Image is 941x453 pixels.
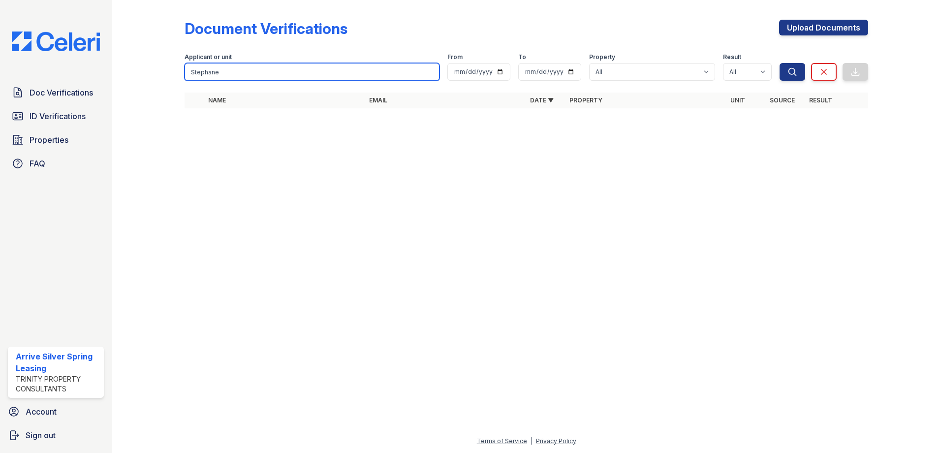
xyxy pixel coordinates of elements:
a: Source [770,97,795,104]
a: Name [208,97,226,104]
span: Properties [30,134,68,146]
span: Account [26,406,57,418]
a: Email [369,97,387,104]
a: Properties [8,130,104,150]
a: Account [4,402,108,421]
a: ID Verifications [8,106,104,126]
a: Terms of Service [477,437,527,445]
a: Date ▼ [530,97,554,104]
a: Doc Verifications [8,83,104,102]
div: Document Verifications [185,20,347,37]
label: To [518,53,526,61]
span: ID Verifications [30,110,86,122]
div: Arrive Silver Spring Leasing [16,351,100,374]
span: Doc Verifications [30,87,93,98]
label: Result [723,53,741,61]
a: Property [569,97,602,104]
input: Search by name, email, or unit number [185,63,439,81]
a: Upload Documents [779,20,868,35]
label: From [447,53,463,61]
span: Sign out [26,429,56,441]
a: Sign out [4,425,108,445]
a: Result [809,97,832,104]
label: Property [589,53,615,61]
label: Applicant or unit [185,53,232,61]
div: Trinity Property Consultants [16,374,100,394]
img: CE_Logo_Blue-a8612792a0a2168367f1c8372b55b34899dd931a85d93a1a3d3e32e68fde9ad4.png [4,32,108,51]
div: | [531,437,533,445]
a: Unit [730,97,745,104]
a: FAQ [8,154,104,173]
a: Privacy Policy [536,437,576,445]
span: FAQ [30,158,45,169]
